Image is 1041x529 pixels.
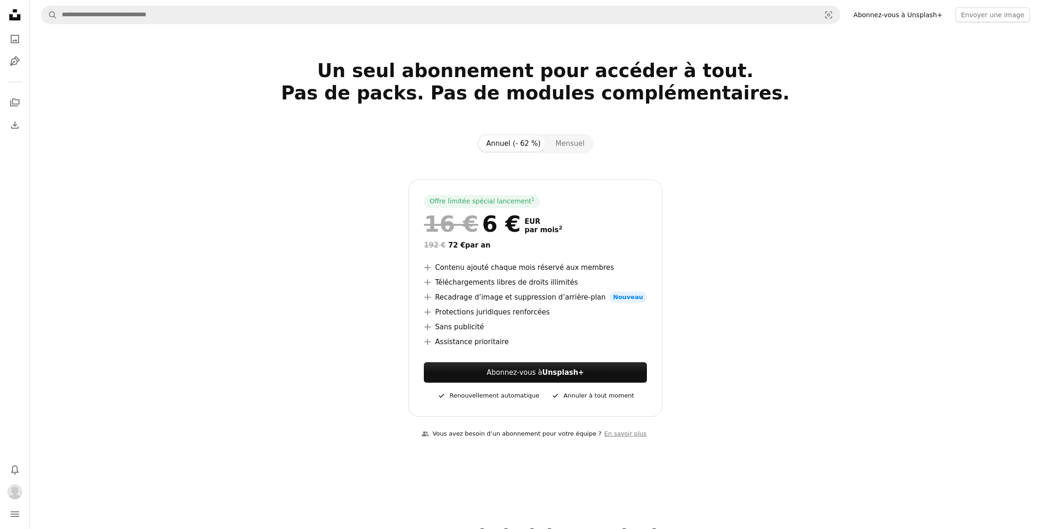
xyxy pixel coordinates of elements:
[551,390,634,401] div: Annuler à tout moment
[6,505,24,523] button: Menu
[6,30,24,48] a: Photos
[548,136,592,151] button: Mensuel
[6,6,24,26] a: Accueil — Unsplash
[424,241,446,249] span: 192 €
[7,484,22,499] img: Avatar de l’utilisateur Lucas ORRY
[41,6,840,24] form: Rechercher des visuels sur tout le site
[479,136,548,151] button: Annuel (- 62 %)
[424,277,646,288] li: Téléchargements libres de droits illimités
[559,225,562,231] sup: 2
[424,195,540,208] div: Offre limitée spécial lancement
[609,292,646,303] span: Nouveau
[424,212,520,236] div: 6 €
[525,226,562,234] span: par mois
[532,196,535,202] sup: 1
[422,429,602,439] div: Vous avez besoin d’un abonnement pour votre équipe ?
[6,483,24,501] button: Profil
[6,460,24,479] button: Notifications
[424,292,646,303] li: Recadrage d’image et suppression d’arrière-plan
[41,6,57,24] button: Rechercher sur Unsplash
[437,390,540,401] div: Renouvellement automatique
[6,93,24,112] a: Collections
[424,262,646,273] li: Contenu ajouté chaque mois réservé aux membres
[234,59,837,126] h2: Un seul abonnement pour accéder à tout. Pas de packs. Pas de modules complémentaires.
[848,7,948,22] a: Abonnez-vous à Unsplash+
[6,116,24,134] a: Historique de téléchargement
[601,426,649,442] a: En savoir plus
[424,336,646,347] li: Assistance prioritaire
[424,212,478,236] span: 16 €
[525,217,562,226] span: EUR
[424,321,646,333] li: Sans publicité
[530,197,537,206] a: 1
[6,52,24,71] a: Illustrations
[424,240,646,251] div: 72 € par an
[424,362,646,383] a: Abonnez-vous àUnsplash+
[817,6,840,24] button: Recherche de visuels
[557,226,564,234] a: 2
[955,7,1030,22] button: Envoyer une image
[424,307,646,318] li: Protections juridiques renforcées
[542,368,584,377] strong: Unsplash+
